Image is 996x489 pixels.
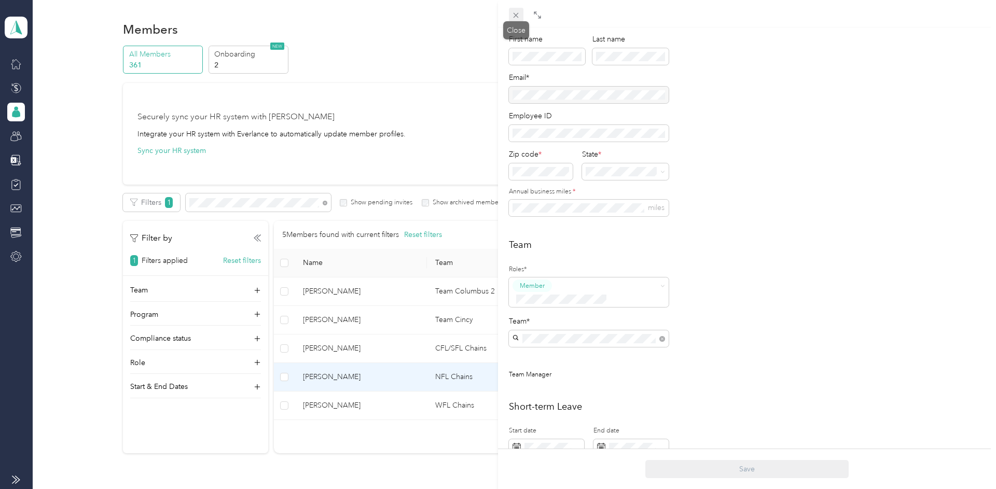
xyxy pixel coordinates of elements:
div: Team* [509,316,669,327]
div: First name [509,34,585,45]
iframe: Everlance-gr Chat Button Frame [938,431,996,489]
button: Member [513,280,552,292]
div: Employee ID [509,110,669,121]
h2: Team [509,238,985,252]
label: Roles* [509,265,669,274]
label: Start date [509,426,584,436]
div: Close [503,21,529,39]
div: Email* [509,72,669,83]
span: Team Manager [509,371,551,379]
h2: Short-term Leave [509,400,985,414]
div: Last name [592,34,669,45]
label: Annual business miles [509,187,669,197]
div: Zip code [509,149,573,160]
div: State [582,149,669,160]
span: miles [648,203,665,212]
label: End date [593,426,669,436]
span: Member [520,281,545,290]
